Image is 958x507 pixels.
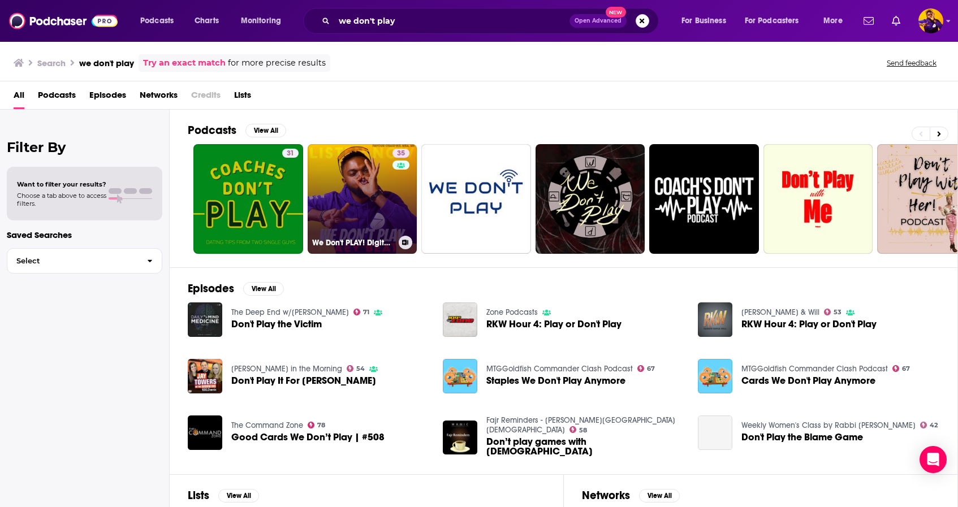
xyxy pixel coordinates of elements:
[193,144,303,254] a: 31
[883,58,940,68] button: Send feedback
[187,12,226,30] a: Charts
[347,365,365,372] a: 54
[392,149,409,158] a: 35
[228,57,326,70] span: for more precise results
[737,12,815,30] button: open menu
[231,307,349,317] a: The Deep End w/Taylor Welch
[486,319,622,329] span: RKW Hour 4: Play or Don't Play
[902,366,910,371] span: 67
[443,421,477,455] img: Don’t play games with Allah
[188,281,234,296] h2: Episodes
[231,376,376,385] span: Don't Play It For [PERSON_NAME]
[647,366,655,371] span: 67
[195,13,219,29] span: Charts
[741,376,875,385] a: Cards We Don't Play Anymore
[698,302,732,337] img: RKW Hour 4: Play or Don't Play
[569,426,588,433] a: 58
[188,281,284,296] a: EpisodesView All
[89,86,126,109] a: Episodes
[741,421,916,430] a: Weekly Women's Class by Rabbi YY Jacobson
[241,13,281,29] span: Monitoring
[741,364,888,374] a: MTGGoldfish Commander Clash Podcast
[188,123,286,137] a: PodcastsView All
[245,124,286,137] button: View All
[17,180,106,188] span: Want to filter your results?
[698,359,732,393] img: Cards We Don't Play Anymore
[231,376,376,385] a: Don't Play It For Allyson
[188,488,259,502] a: ListsView All
[741,432,863,442] a: Don't Play the Blame Game
[140,86,178,109] a: Networks
[334,12,569,30] input: Search podcasts, credits, & more...
[920,422,938,428] a: 42
[606,7,626,18] span: New
[486,437,684,456] a: Don’t play games with Allah
[569,14,627,28] button: Open AdvancedNew
[287,148,294,159] span: 31
[38,86,76,109] span: Podcasts
[188,123,236,137] h2: Podcasts
[745,13,799,29] span: For Podcasters
[7,139,162,155] h2: Filter By
[582,488,680,502] a: NetworksView All
[317,423,325,428] span: 78
[486,364,633,374] a: MTGGoldfish Commander Clash Podcast
[681,13,726,29] span: For Business
[363,310,369,315] span: 71
[14,86,24,109] a: All
[486,376,625,385] a: Staples We Don't Play Anymore
[143,57,226,70] a: Try an exact match
[674,12,740,30] button: open menu
[188,359,222,393] img: Don't Play It For Allyson
[231,432,385,442] a: Good Cards We Don’t Play | #508
[231,364,342,374] a: Jay Towers in the Morning
[9,10,118,32] a: Podchaser - Follow, Share and Rate Podcasts
[815,12,857,30] button: open menu
[132,12,188,30] button: open menu
[188,415,222,450] img: Good Cards We Don’t Play | #508
[486,415,675,435] a: Fajr Reminders - Mahmood Habib Masjid and Islamic Center
[698,415,732,450] a: Don't Play the Blame Game
[443,359,477,393] img: Staples We Don't Play Anymore
[824,309,842,315] a: 53
[443,302,477,337] img: RKW Hour 4: Play or Don't Play
[353,309,370,315] a: 71
[579,428,587,433] span: 58
[918,8,943,33] img: User Profile
[231,421,303,430] a: The Command Zone
[233,12,296,30] button: open menu
[234,86,251,109] a: Lists
[486,437,684,456] span: Don’t play games with [DEMOGRAPHIC_DATA]
[191,86,221,109] span: Credits
[7,257,138,265] span: Select
[639,489,680,502] button: View All
[312,238,394,248] h3: We Don't PLAY! Digital Online Marketing SEO Podcast: Monetize Pinterest AI Tactics for Businesses
[188,302,222,337] img: Don't Play the Victim
[834,310,842,315] span: 53
[741,319,877,329] span: RKW Hour 4: Play or Don't Play
[918,8,943,33] span: Logged in as flaevbeatz
[231,319,322,329] a: Don't Play the Victim
[7,229,162,240] p: Saved Searches
[823,13,843,29] span: More
[314,8,670,34] div: Search podcasts, credits, & more...
[282,149,299,158] a: 31
[218,489,259,502] button: View All
[887,11,905,31] a: Show notifications dropdown
[37,58,66,68] h3: Search
[17,192,106,207] span: Choose a tab above to access filters.
[582,488,630,502] h2: Networks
